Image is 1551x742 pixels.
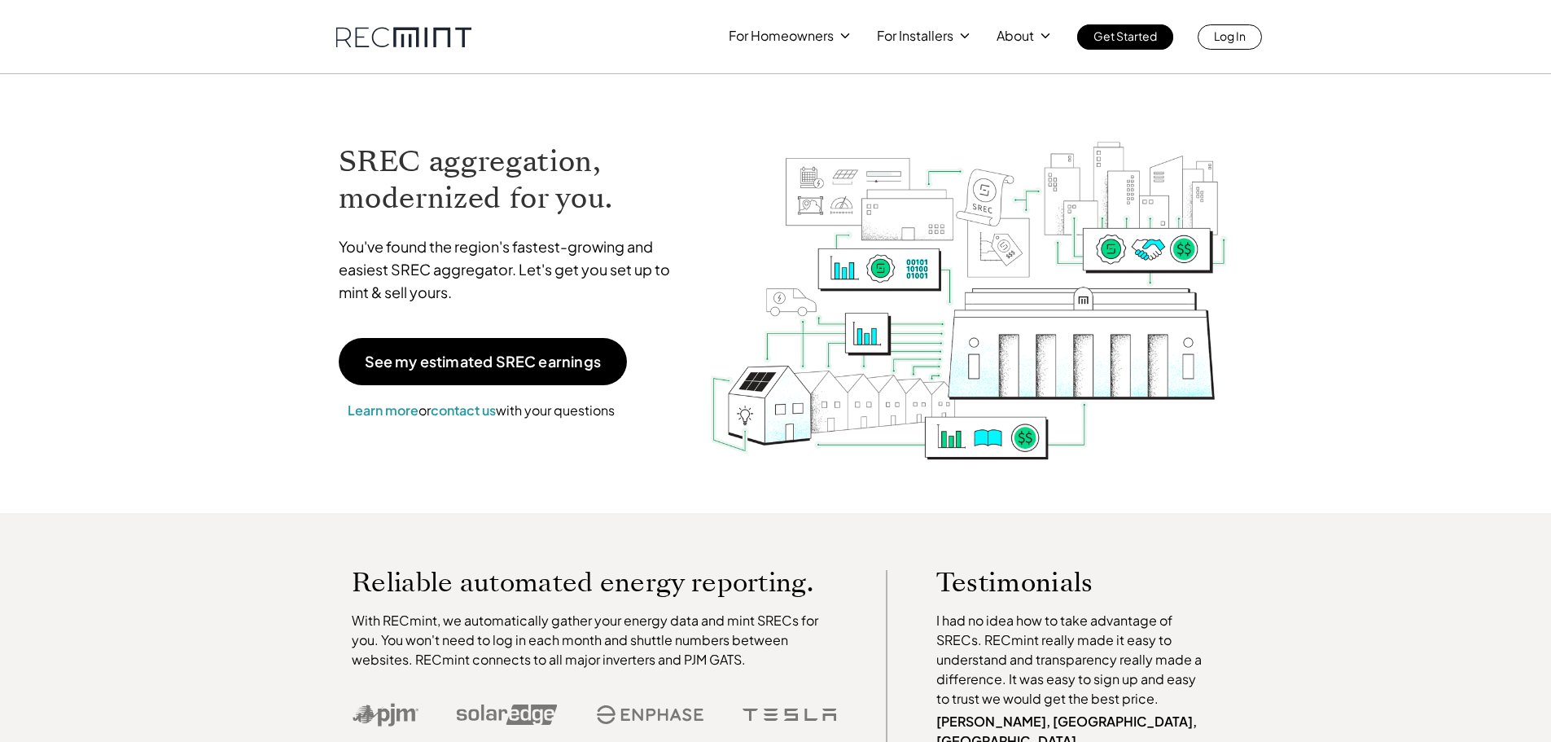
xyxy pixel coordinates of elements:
p: You've found the region's fastest-growing and easiest SREC aggregator. Let's get you set up to mi... [339,235,686,304]
p: I had no idea how to take advantage of SRECs. RECmint really made it easy to understand and trans... [936,611,1210,709]
p: Testimonials [936,570,1179,595]
a: See my estimated SREC earnings [339,338,627,385]
p: About [997,24,1034,47]
p: Log In [1214,24,1246,47]
h1: SREC aggregation, modernized for you. [339,143,686,217]
a: Learn more [348,402,418,419]
p: Reliable automated energy reporting. [352,570,837,595]
p: or with your questions [339,400,624,421]
p: For Installers [877,24,953,47]
a: Log In [1198,24,1262,50]
a: contact us [431,402,496,419]
img: RECmint value cycle [709,99,1229,464]
p: With RECmint, we automatically gather your energy data and mint SRECs for you. You won't need to ... [352,611,837,670]
a: Get Started [1077,24,1173,50]
p: See my estimated SREC earnings [365,354,601,369]
p: For Homeowners [729,24,834,47]
p: Get Started [1093,24,1157,47]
